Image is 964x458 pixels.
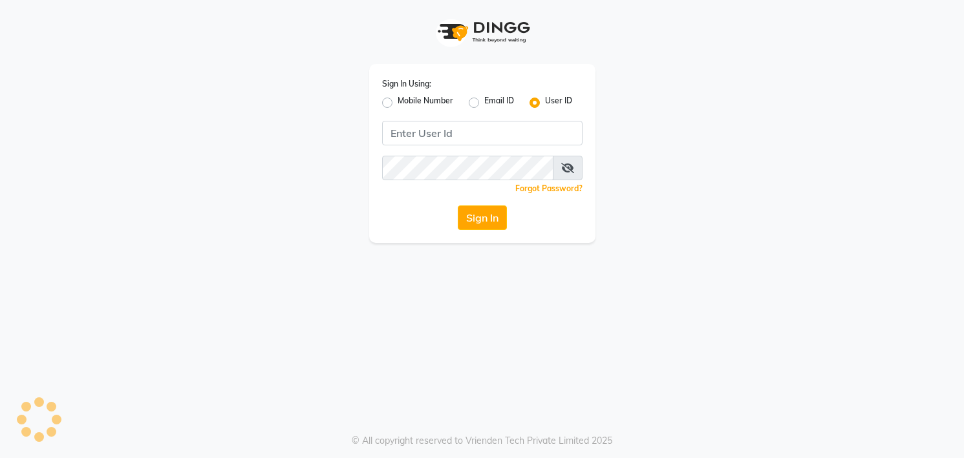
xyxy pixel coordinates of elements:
label: Mobile Number [398,95,453,110]
a: Forgot Password? [515,183,583,193]
label: User ID [545,95,572,110]
img: logo1.svg [431,13,534,51]
label: Sign In Using: [382,78,431,90]
input: Username [382,156,553,180]
button: Sign In [458,205,507,230]
label: Email ID [484,95,514,110]
input: Username [382,121,583,145]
